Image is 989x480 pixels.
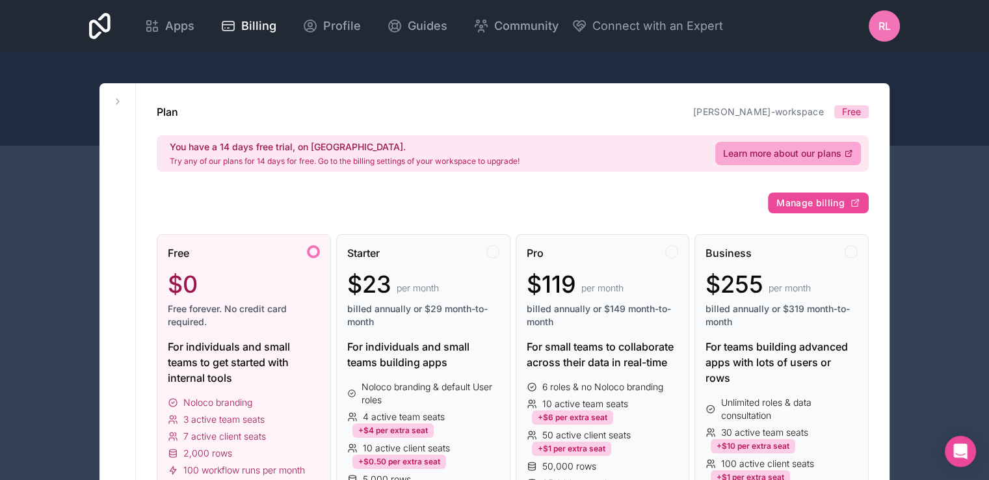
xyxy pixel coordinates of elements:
[347,339,499,370] div: For individuals and small teams building apps
[376,12,458,40] a: Guides
[711,439,795,453] div: +$10 per extra seat
[572,17,723,35] button: Connect with an Expert
[168,339,320,386] div: For individuals and small teams to get started with internal tools
[878,18,891,34] span: RL
[721,457,814,470] span: 100 active client seats
[362,380,499,407] span: Noloco branding & default User roles
[241,17,276,35] span: Billing
[527,339,679,370] div: For small teams to collaborate across their data in real-time
[494,17,559,35] span: Community
[542,460,596,473] span: 50,000 rows
[183,396,252,409] span: Noloco branding
[542,429,631,442] span: 50 active client seats
[183,464,305,477] span: 100 workflow runs per month
[769,282,811,295] span: per month
[776,197,845,209] span: Manage billing
[592,17,723,35] span: Connect with an Expert
[165,17,194,35] span: Apps
[693,106,824,117] a: [PERSON_NAME]-workspace
[542,397,628,410] span: 10 active team seats
[705,245,752,261] span: Business
[168,245,189,261] span: Free
[168,302,320,328] span: Free forever. No credit card required.
[527,271,576,297] span: $119
[842,105,861,118] span: Free
[705,339,858,386] div: For teams building advanced apps with lots of users or rows
[581,282,624,295] span: per month
[352,423,434,438] div: +$4 per extra seat
[532,442,611,456] div: +$1 per extra seat
[347,245,380,261] span: Starter
[170,156,520,167] p: Try any of our plans for 14 days for free. Go to the billing settings of your workspace to upgrade!
[945,436,976,467] div: Open Intercom Messenger
[768,193,869,213] button: Manage billing
[347,271,391,297] span: $23
[527,245,544,261] span: Pro
[715,142,861,165] a: Learn more about our plans
[721,426,808,439] span: 30 active team seats
[723,147,841,160] span: Learn more about our plans
[705,302,858,328] span: billed annually or $319 month-to-month
[527,302,679,328] span: billed annually or $149 month-to-month
[352,455,446,469] div: +$0.50 per extra seat
[168,271,198,297] span: $0
[408,17,447,35] span: Guides
[347,302,499,328] span: billed annually or $29 month-to-month
[134,12,205,40] a: Apps
[542,380,663,393] span: 6 roles & no Noloco branding
[170,140,520,153] h2: You have a 14 days free trial, on [GEOGRAPHIC_DATA].
[323,17,361,35] span: Profile
[157,104,178,120] h1: Plan
[363,410,445,423] span: 4 active team seats
[721,396,858,422] span: Unlimited roles & data consultation
[210,12,287,40] a: Billing
[292,12,371,40] a: Profile
[363,442,450,455] span: 10 active client seats
[397,282,439,295] span: per month
[705,271,763,297] span: $255
[463,12,569,40] a: Community
[183,430,266,443] span: 7 active client seats
[183,413,265,426] span: 3 active team seats
[183,447,232,460] span: 2,000 rows
[532,410,613,425] div: +$6 per extra seat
